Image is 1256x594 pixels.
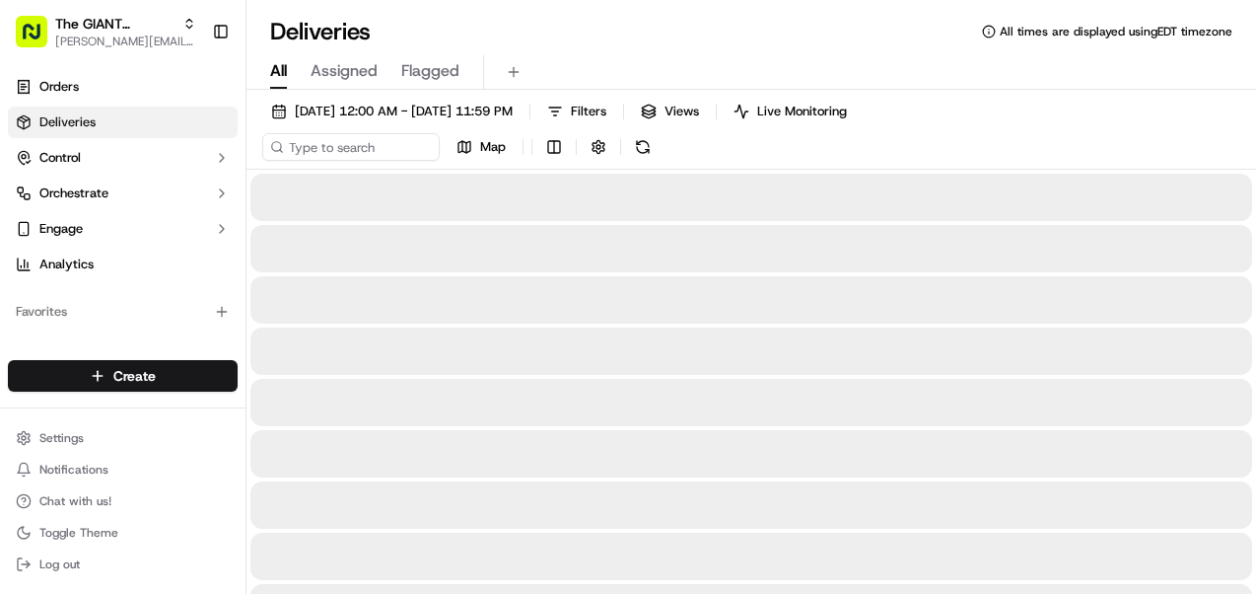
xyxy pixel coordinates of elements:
[8,296,238,328] div: Favorites
[1000,24,1232,39] span: All times are displayed using EDT timezone
[448,133,515,161] button: Map
[571,103,606,120] span: Filters
[8,71,238,103] a: Orders
[664,103,699,120] span: Views
[55,14,174,34] button: The GIANT Company
[311,59,378,83] span: Assigned
[8,178,238,209] button: Orchestrate
[8,213,238,245] button: Engage
[262,98,522,125] button: [DATE] 12:00 AM - [DATE] 11:59 PM
[39,220,83,238] span: Engage
[113,366,156,386] span: Create
[270,16,371,47] h1: Deliveries
[8,487,238,515] button: Chat with us!
[39,185,108,202] span: Orchestrate
[8,249,238,280] a: Analytics
[39,256,94,273] span: Analytics
[39,149,81,167] span: Control
[8,107,238,138] a: Deliveries
[262,133,440,161] input: Type to search
[8,360,238,392] button: Create
[39,557,80,572] span: Log out
[39,430,84,446] span: Settings
[401,59,459,83] span: Flagged
[39,525,118,541] span: Toggle Theme
[270,59,287,83] span: All
[480,138,506,156] span: Map
[538,98,615,125] button: Filters
[8,456,238,483] button: Notifications
[8,424,238,452] button: Settings
[629,133,657,161] button: Refresh
[8,8,204,55] button: The GIANT Company[PERSON_NAME][EMAIL_ADDRESS][DOMAIN_NAME]
[39,113,96,131] span: Deliveries
[757,103,847,120] span: Live Monitoring
[8,519,238,547] button: Toggle Theme
[39,78,79,96] span: Orders
[55,34,196,49] button: [PERSON_NAME][EMAIL_ADDRESS][DOMAIN_NAME]
[39,462,108,478] span: Notifications
[8,142,238,174] button: Control
[632,98,708,125] button: Views
[39,493,111,509] span: Chat with us!
[8,551,238,578] button: Log out
[295,103,513,120] span: [DATE] 12:00 AM - [DATE] 11:59 PM
[725,98,856,125] button: Live Monitoring
[8,343,238,375] div: Available Products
